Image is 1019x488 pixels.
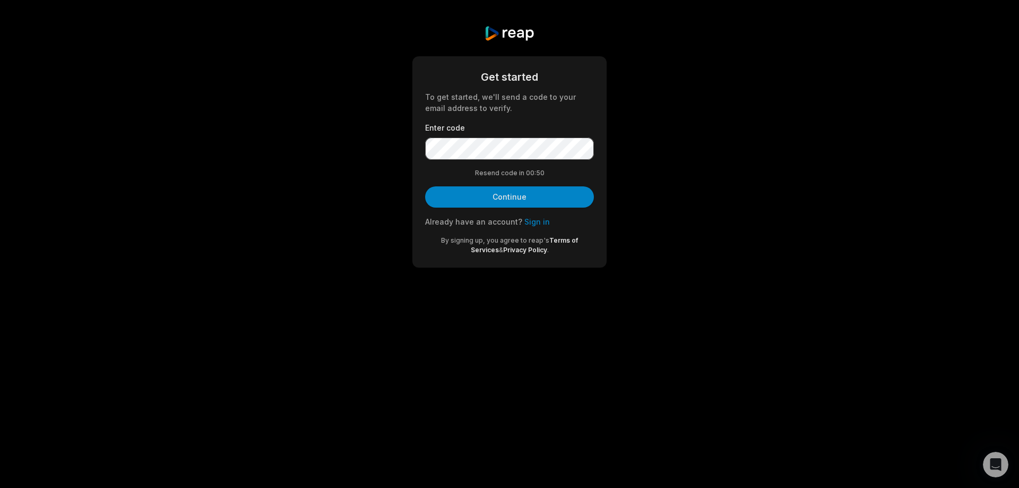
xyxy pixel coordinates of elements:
[499,246,503,254] span: &
[425,69,594,85] div: Get started
[536,168,545,178] span: 50
[503,246,547,254] a: Privacy Policy
[547,246,549,254] span: .
[484,25,534,41] img: reap
[471,236,578,254] a: Terms of Services
[441,236,549,244] span: By signing up, you agree to reap's
[425,91,594,114] div: To get started, we'll send a code to your email address to verify.
[983,452,1008,477] iframe: Intercom live chat
[524,217,550,226] a: Sign in
[425,186,594,208] button: Continue
[425,168,594,178] div: Resend code in 00:
[425,217,522,226] span: Already have an account?
[425,122,594,133] label: Enter code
